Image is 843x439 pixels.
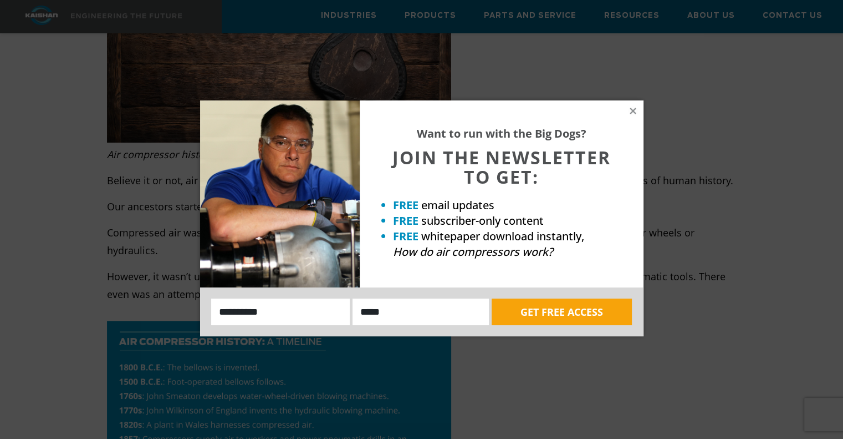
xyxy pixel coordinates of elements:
span: whitepaper download instantly, [421,229,584,244]
strong: Want to run with the Big Dogs? [417,126,586,141]
button: Close [628,106,638,116]
button: GET FREE ACCESS [492,299,632,325]
input: Name: [211,299,350,325]
strong: FREE [393,198,418,213]
span: subscriber-only content [421,213,544,228]
span: JOIN THE NEWSLETTER TO GET: [392,145,611,189]
em: How do air compressors work? [393,244,553,259]
span: email updates [421,198,494,213]
strong: FREE [393,213,418,228]
input: Email [352,299,489,325]
strong: FREE [393,229,418,244]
